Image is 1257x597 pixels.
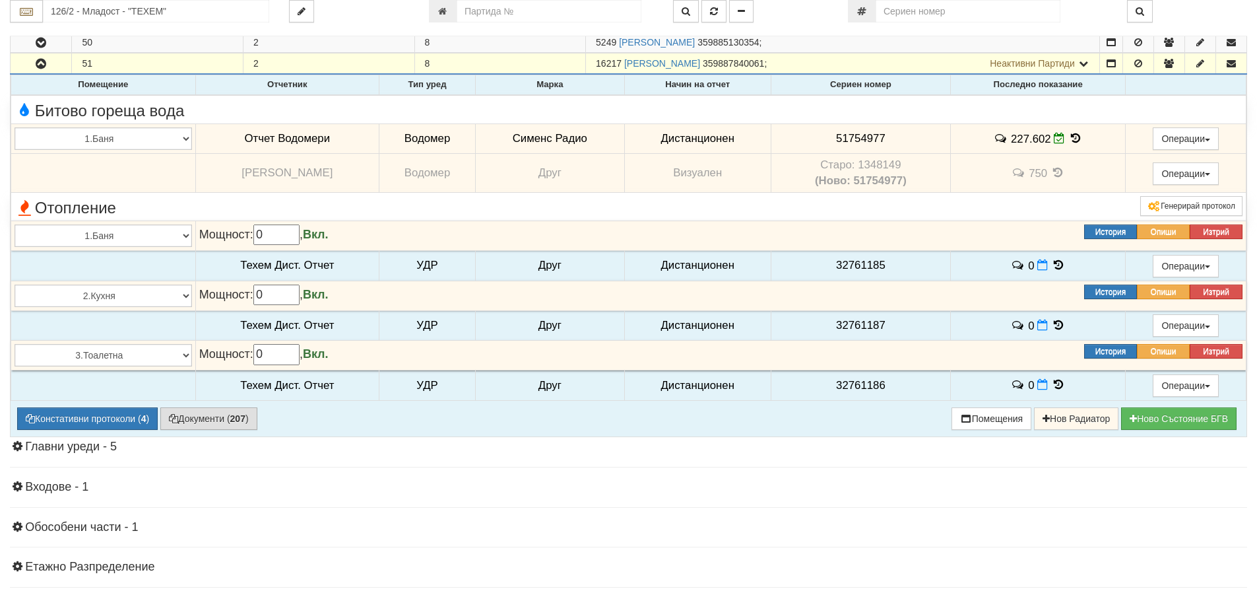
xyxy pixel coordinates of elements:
[240,319,334,332] span: Техем Дист. Отчет
[1153,255,1219,277] button: Операции
[624,58,700,69] a: [PERSON_NAME]
[596,58,622,69] span: Партида №
[771,75,950,95] th: Сериен номер
[1121,407,1237,430] button: Новo Състояние БГВ
[17,407,158,430] button: Констативни протоколи (4)
[72,32,243,53] td: 50
[771,154,950,193] td: Устройство със сериен номер 1348149 беше подменено от устройство със сериен номер 51754977
[703,58,764,69] span: 359887840061
[1034,407,1118,430] button: Нов Радиатор
[836,132,886,145] span: 51754977
[1153,314,1219,337] button: Операции
[619,37,695,48] a: [PERSON_NAME]
[476,123,624,154] td: Сименс Радио
[379,154,475,193] td: Водомер
[10,521,1247,534] h4: Обособени части - 1
[10,561,1247,574] h4: Етажно Разпределение
[586,53,1100,75] td: ;
[994,132,1011,145] span: История на забележките
[379,123,475,154] td: Водомер
[1028,259,1034,271] span: 0
[1190,344,1242,359] button: Изтрий
[1137,344,1190,359] button: Опиши
[1137,225,1190,239] button: Опиши
[624,370,771,401] td: Дистанционен
[951,407,1032,430] button: Помещения
[1153,162,1219,185] button: Операции
[1011,319,1028,332] span: История на забележките
[243,53,414,75] td: 2
[379,370,475,401] td: УДР
[1011,259,1028,271] span: История на забележките
[1037,260,1048,271] i: Нов Отчет към 30/07/2025
[624,154,771,193] td: Визуален
[1029,167,1047,180] span: 750
[476,250,624,281] td: Друг
[379,250,475,281] td: УДР
[199,347,329,361] span: Мощност: ,
[596,37,616,48] span: Партида №
[10,481,1247,494] h4: Входове - 1
[15,102,184,120] span: Битово гореща вода
[72,53,243,75] td: 51
[11,75,196,95] th: Помещение
[10,440,1247,454] h4: Главни уреди - 5
[815,174,907,187] b: (Ново: 51754977)
[1054,133,1065,144] i: Редакция Отчет към 30/07/2025
[15,199,116,217] span: Отопление
[195,75,379,95] th: Отчетник
[240,379,334,392] span: Техем Дист. Отчет
[624,250,771,281] td: Дистанционен
[303,228,329,241] b: Вкл.
[303,288,329,301] b: Вкл.
[1137,285,1190,299] button: Опиши
[1011,378,1028,391] span: История на забележките
[245,132,330,145] span: Отчет Водомери
[836,319,886,332] span: 32761187
[1028,379,1034,392] span: 0
[836,259,886,271] span: 32761185
[624,310,771,341] td: Дистанционен
[303,347,329,361] b: Вкл.
[1190,225,1242,239] button: Изтрий
[1012,166,1029,179] span: История на забележките
[476,154,624,193] td: Друг
[1050,166,1065,179] span: История на показанията
[836,379,886,392] span: 32761186
[199,288,329,301] span: Мощност: ,
[379,310,475,341] td: УДР
[1051,319,1066,332] span: История на показанията
[476,370,624,401] td: Друг
[1153,127,1219,150] button: Операции
[990,58,1075,69] span: Неактивни Партиди
[160,407,257,430] button: Документи (207)
[1051,259,1066,271] span: История на показанията
[624,123,771,154] td: Дистанционен
[1084,225,1137,239] button: История
[1084,285,1137,299] button: История
[1140,196,1242,216] button: Генерирай протокол
[1028,319,1034,332] span: 0
[476,310,624,341] td: Друг
[230,413,245,424] b: 207
[425,58,430,69] span: 8
[141,413,146,424] b: 4
[199,228,329,241] span: Мощност: ,
[950,75,1126,95] th: Последно показание
[1051,378,1066,391] span: История на показанията
[1068,132,1083,145] span: История на показанията
[240,259,334,271] span: Техем Дист. Отчет
[1084,344,1137,359] button: История
[425,37,430,48] span: 8
[476,75,624,95] th: Марка
[1037,379,1048,390] i: Нов Отчет към 30/07/2025
[242,166,333,179] span: [PERSON_NAME]
[379,75,475,95] th: Тип уред
[1037,320,1048,331] i: Нов Отчет към 30/07/2025
[1153,374,1219,397] button: Операции
[586,32,1100,53] td: ;
[243,32,414,53] td: 2
[1190,285,1242,299] button: Изтрий
[697,37,759,48] span: 359885130354
[1011,132,1051,145] span: 227.602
